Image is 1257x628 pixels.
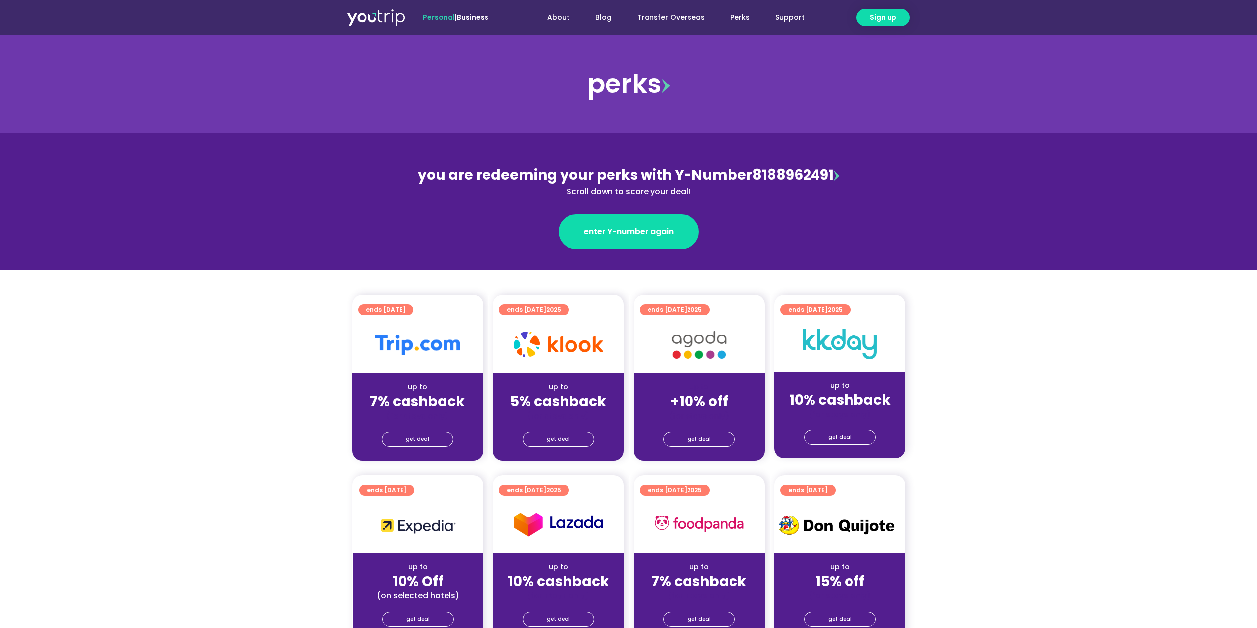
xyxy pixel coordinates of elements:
span: you are redeeming your perks with Y-Number [418,166,752,185]
span: 2025 [546,486,561,494]
strong: 10% cashback [789,390,891,410]
span: get deal [547,432,570,446]
div: (for stays only) [642,590,757,601]
div: up to [361,562,475,572]
div: up to [782,562,897,572]
span: get deal [406,432,429,446]
nav: Menu [515,8,817,27]
span: Personal [423,12,455,22]
strong: 10% Off [393,572,444,591]
div: (for stays only) [782,409,897,419]
span: Sign up [870,12,896,23]
div: up to [782,380,897,391]
div: up to [501,382,616,392]
div: (for stays only) [782,590,897,601]
strong: +10% off [670,392,728,411]
a: ends [DATE] [359,485,414,496]
a: ends [DATE]2025 [640,485,710,496]
span: 2025 [687,305,702,314]
div: up to [642,562,757,572]
a: Business [457,12,488,22]
span: ends [DATE] [367,485,406,496]
a: ends [DATE] [358,304,413,315]
div: Scroll down to score your deal! [414,186,843,198]
span: get deal [828,612,852,626]
span: 2025 [546,305,561,314]
a: ends [DATE]2025 [780,304,851,315]
span: get deal [688,432,711,446]
a: Blog [582,8,624,27]
a: ends [DATE]2025 [499,485,569,496]
strong: 7% cashback [651,572,746,591]
span: up to [690,382,708,392]
strong: 10% cashback [508,572,609,591]
span: get deal [406,612,430,626]
span: ends [DATE] [648,304,702,315]
span: get deal [828,430,852,444]
strong: 7% cashback [370,392,465,411]
span: 2025 [828,305,843,314]
span: get deal [688,612,711,626]
div: up to [501,562,616,572]
span: ends [DATE] [788,485,828,496]
div: (for stays only) [501,590,616,601]
span: ends [DATE] [507,485,561,496]
a: ends [DATE]2025 [499,304,569,315]
a: Sign up [856,9,910,26]
div: 8188962491 [414,165,843,198]
div: up to [360,382,475,392]
div: (for stays only) [642,411,757,421]
strong: 5% cashback [510,392,606,411]
a: enter Y-number again [559,214,699,249]
a: Support [763,8,817,27]
a: Transfer Overseas [624,8,718,27]
a: ends [DATE]2025 [640,304,710,315]
a: ends [DATE] [780,485,836,496]
span: 2025 [687,486,702,494]
span: | [423,12,488,22]
a: get deal [523,612,594,627]
strong: 15% off [815,572,864,591]
span: ends [DATE] [507,304,561,315]
a: Perks [718,8,763,27]
a: get deal [804,430,876,445]
span: ends [DATE] [648,485,702,496]
a: get deal [804,612,876,627]
a: get deal [382,612,454,627]
div: (on selected hotels) [361,590,475,601]
div: (for stays only) [501,411,616,421]
a: get deal [523,432,594,447]
span: get deal [547,612,570,626]
a: get deal [663,432,735,447]
a: get deal [382,432,453,447]
span: ends [DATE] [788,304,843,315]
div: (for stays only) [360,411,475,421]
span: enter Y-number again [584,226,674,238]
a: About [534,8,582,27]
span: ends [DATE] [366,304,405,315]
a: get deal [663,612,735,627]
